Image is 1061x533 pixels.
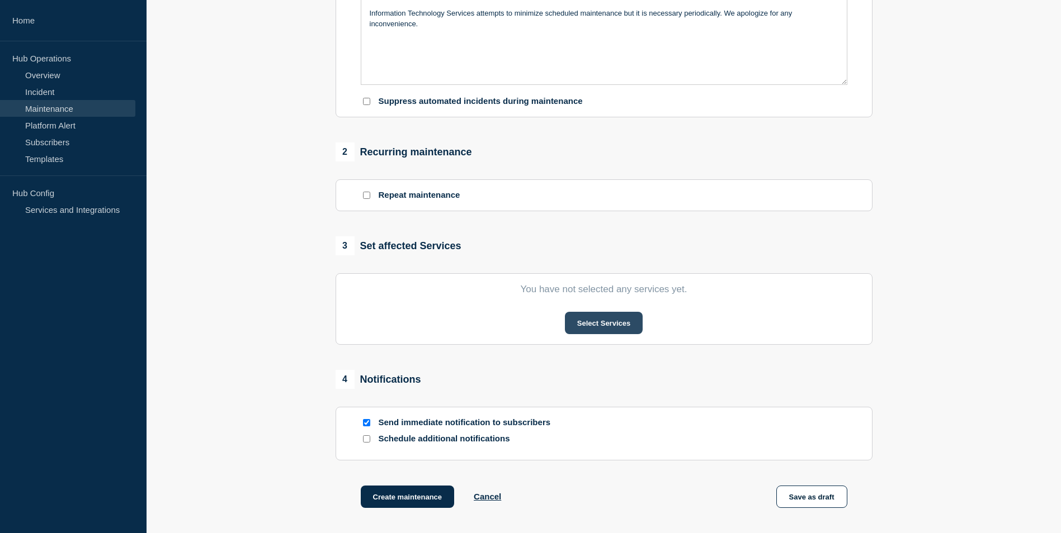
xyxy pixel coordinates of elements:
[336,236,355,255] span: 3
[336,236,461,255] div: Set affected Services
[379,417,558,428] p: Send immediate notification to subscribers
[336,370,421,389] div: Notifications
[370,8,838,29] p: Information Technology Services attempts to minimize scheduled maintenance but it is necessary pe...
[363,98,370,105] input: Suppress automated incidents during maintenance
[363,435,370,442] input: Schedule additional notifications
[565,312,643,334] button: Select Services
[379,434,558,444] p: Schedule additional notifications
[363,419,370,426] input: Send immediate notification to subscribers
[379,190,460,201] p: Repeat maintenance
[361,486,455,508] button: Create maintenance
[361,284,847,295] p: You have not selected any services yet.
[336,142,355,161] span: 2
[776,486,847,508] button: Save as draft
[379,96,583,107] p: Suppress automated incidents during maintenance
[474,492,501,501] button: Cancel
[336,142,472,161] div: Recurring maintenance
[336,370,355,389] span: 4
[363,192,370,199] input: Repeat maintenance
